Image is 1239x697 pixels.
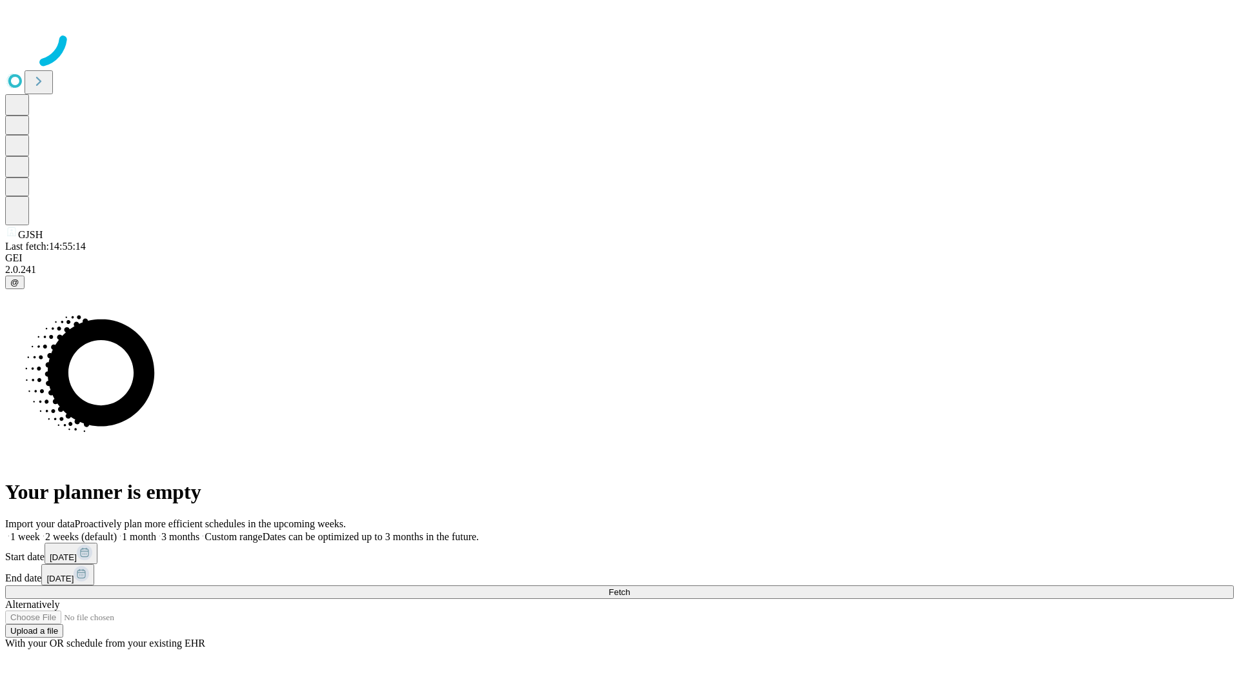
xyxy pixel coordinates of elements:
[5,241,86,252] span: Last fetch: 14:55:14
[122,531,156,542] span: 1 month
[10,531,40,542] span: 1 week
[5,599,59,610] span: Alternatively
[5,624,63,638] button: Upload a file
[10,278,19,287] span: @
[5,585,1234,599] button: Fetch
[5,518,75,529] span: Import your data
[46,574,74,583] span: [DATE]
[263,531,479,542] span: Dates can be optimized up to 3 months in the future.
[161,531,199,542] span: 3 months
[609,587,630,597] span: Fetch
[205,531,262,542] span: Custom range
[5,264,1234,276] div: 2.0.241
[5,276,25,289] button: @
[5,543,1234,564] div: Start date
[45,543,97,564] button: [DATE]
[5,252,1234,264] div: GEI
[5,564,1234,585] div: End date
[41,564,94,585] button: [DATE]
[18,229,43,240] span: GJSH
[5,480,1234,504] h1: Your planner is empty
[50,552,77,562] span: [DATE]
[45,531,117,542] span: 2 weeks (default)
[5,638,205,649] span: With your OR schedule from your existing EHR
[75,518,346,529] span: Proactively plan more efficient schedules in the upcoming weeks.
